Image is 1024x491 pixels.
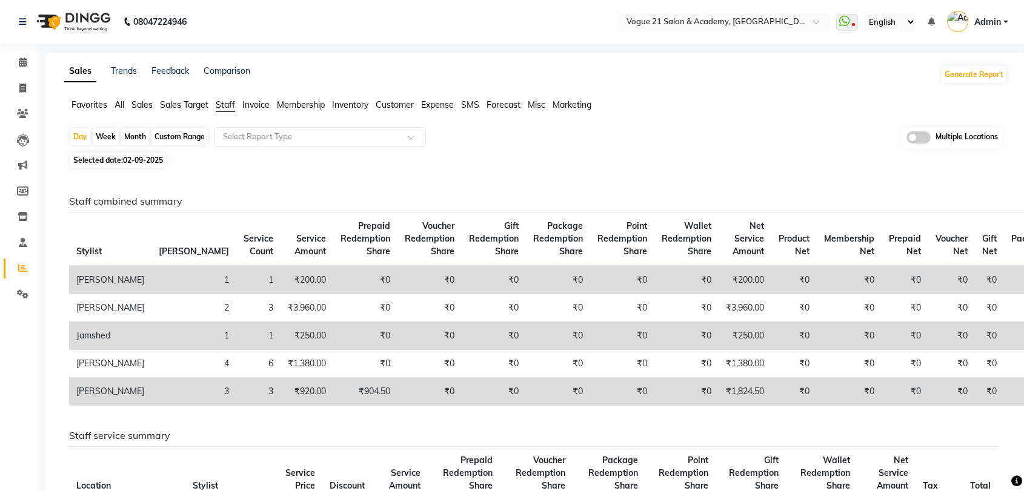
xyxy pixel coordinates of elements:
[93,128,119,145] div: Week
[151,378,236,406] td: 3
[151,294,236,322] td: 2
[151,322,236,350] td: 1
[526,350,590,378] td: ₹0
[928,378,975,406] td: ₹0
[281,378,333,406] td: ₹920.00
[982,233,997,257] span: Gift Net
[76,246,102,257] span: Stylist
[516,455,565,491] span: Voucher Redemption Share
[333,266,397,294] td: ₹0
[151,266,236,294] td: 1
[882,266,928,294] td: ₹0
[294,233,326,257] span: Service Amount
[654,322,719,350] td: ₹0
[462,322,526,350] td: ₹0
[397,294,462,322] td: ₹0
[70,128,90,145] div: Day
[71,99,107,110] span: Favorites
[654,378,719,406] td: ₹0
[69,378,151,406] td: [PERSON_NAME]
[882,350,928,378] td: ₹0
[590,378,654,406] td: ₹0
[216,99,235,110] span: Staff
[69,350,151,378] td: [PERSON_NAME]
[975,266,1004,294] td: ₹0
[131,99,153,110] span: Sales
[389,467,421,491] span: Service Amount
[469,220,519,257] span: Gift Redemption Share
[121,128,149,145] div: Month
[69,196,998,207] h6: Staff combined summary
[204,65,250,76] a: Comparison
[526,378,590,406] td: ₹0
[236,294,281,322] td: 3
[31,5,114,39] img: logo
[526,322,590,350] td: ₹0
[970,480,991,491] span: Total
[729,455,779,491] span: Gift Redemption Share
[719,322,771,350] td: ₹250.00
[341,220,390,257] span: Prepaid Redemption Share
[333,350,397,378] td: ₹0
[462,294,526,322] td: ₹0
[487,99,520,110] span: Forecast
[719,350,771,378] td: ₹1,380.00
[590,350,654,378] td: ₹0
[69,266,151,294] td: [PERSON_NAME]
[244,233,273,257] span: Service Count
[817,350,882,378] td: ₹0
[277,99,325,110] span: Membership
[461,99,479,110] span: SMS
[817,378,882,406] td: ₹0
[333,322,397,350] td: ₹0
[590,294,654,322] td: ₹0
[151,65,189,76] a: Feedback
[285,467,315,491] span: Service Price
[281,294,333,322] td: ₹3,960.00
[526,266,590,294] td: ₹0
[882,322,928,350] td: ₹0
[654,294,719,322] td: ₹0
[590,322,654,350] td: ₹0
[889,233,921,257] span: Prepaid Net
[69,322,151,350] td: Jamshed
[236,350,281,378] td: 6
[975,322,1004,350] td: ₹0
[69,430,998,441] h6: Staff service summary
[533,220,583,257] span: Package Redemption Share
[526,294,590,322] td: ₹0
[376,99,414,110] span: Customer
[974,16,1001,28] span: Admin
[397,322,462,350] td: ₹0
[975,378,1004,406] td: ₹0
[662,220,711,257] span: Wallet Redemption Share
[817,266,882,294] td: ₹0
[882,294,928,322] td: ₹0
[111,65,137,76] a: Trends
[928,294,975,322] td: ₹0
[936,233,968,257] span: Voucher Net
[817,322,882,350] td: ₹0
[397,378,462,406] td: ₹0
[236,378,281,406] td: 3
[76,480,111,491] span: Location
[333,294,397,322] td: ₹0
[771,322,817,350] td: ₹0
[719,294,771,322] td: ₹3,960.00
[654,350,719,378] td: ₹0
[771,294,817,322] td: ₹0
[553,99,591,110] span: Marketing
[975,350,1004,378] td: ₹0
[133,5,187,39] b: 08047224946
[236,322,281,350] td: 1
[719,378,771,406] td: ₹1,824.50
[405,220,454,257] span: Voucher Redemption Share
[779,233,810,257] span: Product Net
[421,99,454,110] span: Expense
[281,350,333,378] td: ₹1,380.00
[123,156,163,165] span: 02-09-2025
[877,455,908,491] span: Net Service Amount
[936,131,998,143] span: Multiple Locations
[236,266,281,294] td: 1
[928,266,975,294] td: ₹0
